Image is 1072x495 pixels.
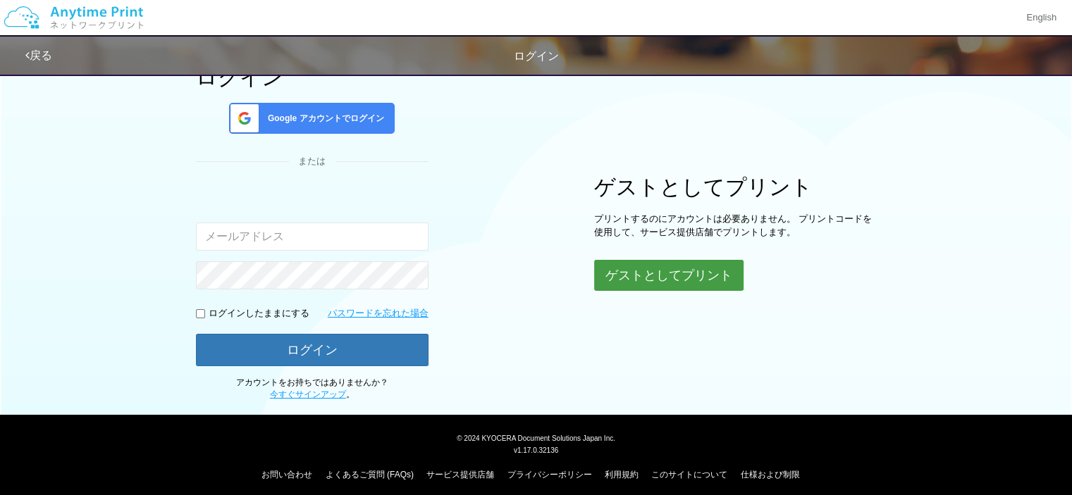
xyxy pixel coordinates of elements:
div: または [196,155,429,168]
span: Google アカウントでログイン [262,113,384,125]
input: メールアドレス [196,223,429,251]
span: 。 [270,389,355,399]
a: 今すぐサインアップ [270,389,346,399]
button: ログイン [196,334,429,366]
p: プリントするのにアカウントは必要ありません。 プリントコードを使用して、サービス提供店舗でプリントします。 [594,213,876,239]
h1: ゲストとしてプリント [594,175,876,199]
span: ログイン [514,50,559,62]
a: お問い合わせ [261,470,312,480]
h1: ログイン [196,65,429,89]
a: 仕様および制限 [741,470,800,480]
a: プライバシーポリシー [507,470,592,480]
button: ゲストとしてプリント [594,260,744,291]
a: よくあるご質問 (FAQs) [326,470,414,480]
a: 利用規約 [605,470,639,480]
a: サービス提供店舗 [426,470,494,480]
a: このサイトについて [651,470,727,480]
span: © 2024 KYOCERA Document Solutions Japan Inc. [457,433,615,442]
span: v1.17.0.32136 [514,446,558,454]
a: 戻る [25,49,52,61]
a: パスワードを忘れた場合 [328,307,429,320]
p: ログインしたままにする [209,307,309,320]
p: アカウントをお持ちではありませんか？ [196,377,429,401]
